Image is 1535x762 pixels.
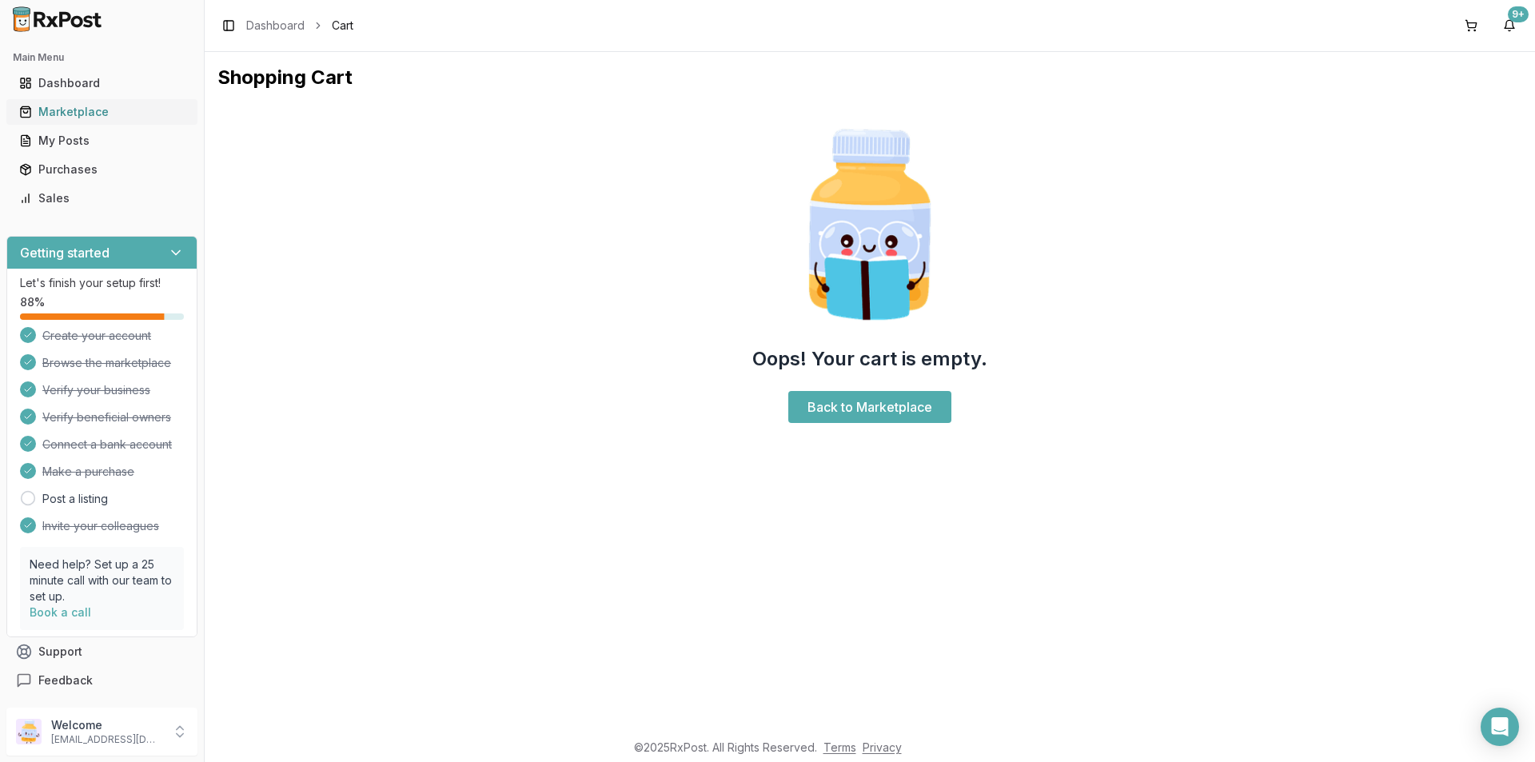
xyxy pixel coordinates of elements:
[1481,708,1519,746] div: Open Intercom Messenger
[13,126,191,155] a: My Posts
[767,122,972,327] img: Smart Pill Bottle
[6,6,109,32] img: RxPost Logo
[332,18,353,34] span: Cart
[42,355,171,371] span: Browse the marketplace
[217,65,1522,90] h1: Shopping Cart
[6,128,197,154] button: My Posts
[13,98,191,126] a: Marketplace
[42,464,134,480] span: Make a purchase
[42,328,151,344] span: Create your account
[20,275,184,291] p: Let's finish your setup first!
[30,557,174,604] p: Need help? Set up a 25 minute call with our team to set up.
[42,518,159,534] span: Invite your colleagues
[13,184,191,213] a: Sales
[20,294,45,310] span: 88 %
[51,733,162,746] p: [EMAIL_ADDRESS][DOMAIN_NAME]
[13,69,191,98] a: Dashboard
[30,605,91,619] a: Book a call
[6,186,197,211] button: Sales
[19,133,185,149] div: My Posts
[752,346,987,372] h2: Oops! Your cart is empty.
[1497,13,1522,38] button: 9+
[6,70,197,96] button: Dashboard
[6,99,197,125] button: Marketplace
[1508,6,1529,22] div: 9+
[42,491,108,507] a: Post a listing
[42,409,171,425] span: Verify beneficial owners
[788,391,951,423] a: Back to Marketplace
[246,18,305,34] a: Dashboard
[16,719,42,744] img: User avatar
[19,104,185,120] div: Marketplace
[6,157,197,182] button: Purchases
[51,717,162,733] p: Welcome
[13,51,191,64] h2: Main Menu
[19,190,185,206] div: Sales
[13,155,191,184] a: Purchases
[246,18,353,34] nav: breadcrumb
[38,672,93,688] span: Feedback
[863,740,902,754] a: Privacy
[823,740,856,754] a: Terms
[6,637,197,666] button: Support
[6,666,197,695] button: Feedback
[19,75,185,91] div: Dashboard
[42,382,150,398] span: Verify your business
[19,162,185,178] div: Purchases
[20,243,110,262] h3: Getting started
[42,437,172,453] span: Connect a bank account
